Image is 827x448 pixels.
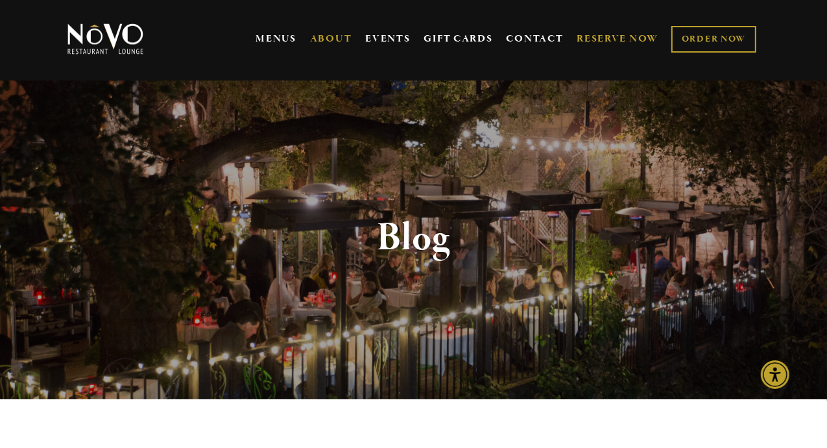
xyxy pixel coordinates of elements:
a: CONTACT [507,27,564,51]
a: ORDER NOW [671,26,756,53]
a: GIFT CARDS [424,27,493,51]
a: EVENTS [365,32,410,45]
img: Novo Restaurant &amp; Lounge [65,23,146,55]
a: RESERVE NOW [577,27,658,51]
a: MENUS [256,32,296,45]
a: ABOUT [310,32,352,45]
strong: Blog [377,214,450,263]
div: Accessibility Menu [761,360,789,389]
